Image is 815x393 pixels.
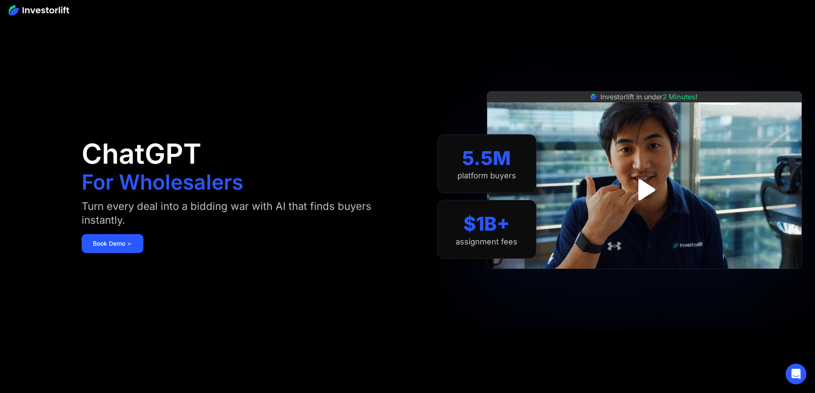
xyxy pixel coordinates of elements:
[625,171,663,209] a: open lightbox
[600,92,698,102] div: Investorlift in under !
[457,171,516,181] div: platform buyers
[82,234,143,253] a: Book Demo ➢
[786,364,806,384] div: Open Intercom Messenger
[82,172,243,193] h1: For Wholesalers
[82,200,390,227] div: Turn every deal into a bidding war with AI that finds buyers instantly.
[456,237,517,247] div: assignment fees
[82,140,201,168] h1: ChatGPT
[462,147,511,170] div: 5.5M
[580,273,709,284] iframe: Customer reviews powered by Trustpilot
[463,212,510,235] div: $1B+
[663,92,695,101] span: 2 Minutes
